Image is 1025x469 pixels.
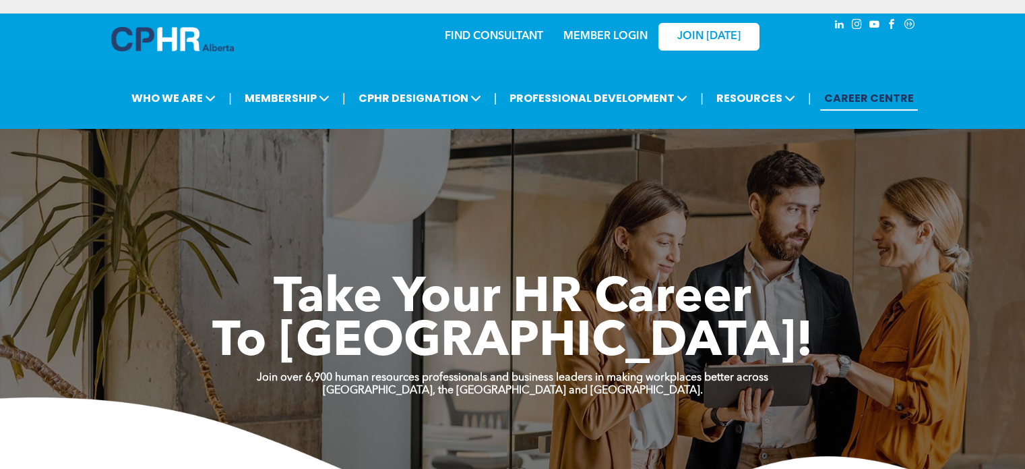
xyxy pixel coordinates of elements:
strong: [GEOGRAPHIC_DATA], the [GEOGRAPHIC_DATA] and [GEOGRAPHIC_DATA]. [323,385,703,396]
span: MEMBERSHIP [241,86,334,111]
a: FIND CONSULTANT [445,31,543,42]
a: linkedin [832,17,847,35]
li: | [342,84,346,112]
span: Take Your HR Career [274,275,751,323]
a: Social network [902,17,917,35]
span: To [GEOGRAPHIC_DATA]! [212,319,813,367]
a: instagram [850,17,865,35]
li: | [494,84,497,112]
a: JOIN [DATE] [658,23,759,51]
li: | [228,84,232,112]
a: youtube [867,17,882,35]
span: RESOURCES [712,86,799,111]
span: CPHR DESIGNATION [354,86,485,111]
span: WHO WE ARE [127,86,220,111]
span: JOIN [DATE] [677,30,741,43]
a: MEMBER LOGIN [563,31,648,42]
a: CAREER CENTRE [820,86,918,111]
li: | [700,84,704,112]
strong: Join over 6,900 human resources professionals and business leaders in making workplaces better ac... [257,373,768,383]
img: A blue and white logo for cp alberta [111,27,234,51]
a: facebook [885,17,900,35]
li: | [808,84,811,112]
span: PROFESSIONAL DEVELOPMENT [505,86,691,111]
